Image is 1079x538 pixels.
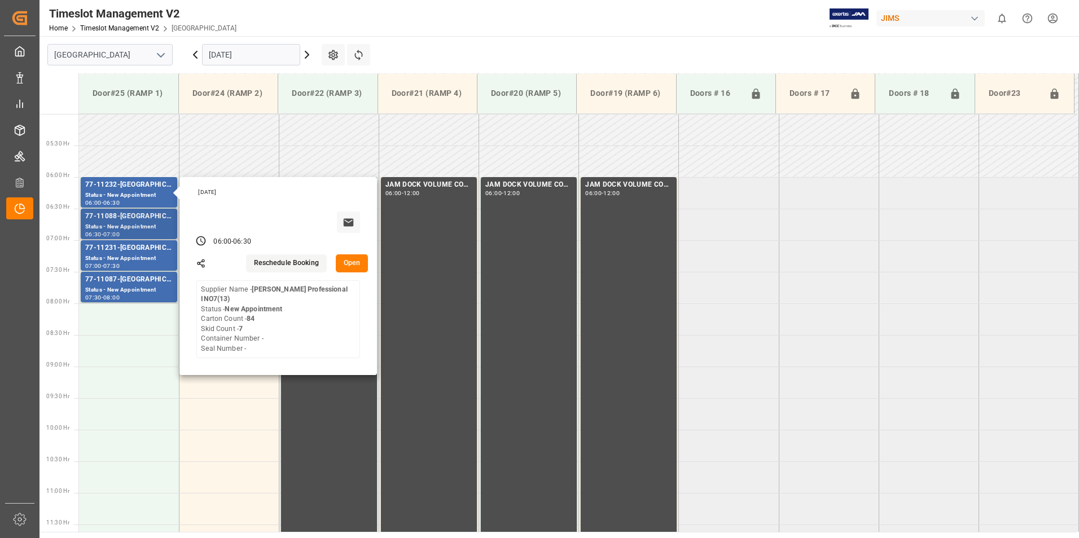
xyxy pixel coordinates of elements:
[402,191,403,196] div: -
[85,232,102,237] div: 06:30
[194,188,365,196] div: [DATE]
[47,44,173,65] input: Type to search/select
[46,267,69,273] span: 07:30 Hr
[231,237,233,247] div: -
[102,263,103,268] div: -
[336,254,369,272] button: Open
[403,191,420,196] div: 12:00
[502,191,503,196] div: -
[201,285,356,354] div: Supplier Name - Status - Carton Count - Skid Count - Container Number - Seal Number -
[202,44,300,65] input: DD.MM.YYYY
[233,237,251,247] div: 06:30
[213,237,231,247] div: 06:00
[103,263,120,268] div: 07:30
[385,179,472,191] div: JAM DOCK VOLUME CONTROL
[387,83,468,104] div: Door#21 (RAMP 4)
[503,191,520,196] div: 12:00
[85,179,173,191] div: 77-11232-[GEOGRAPHIC_DATA]
[287,83,368,104] div: Door#22 (RAMP 3)
[46,456,69,462] span: 10:30 Hr
[46,298,69,305] span: 08:00 Hr
[989,6,1015,31] button: show 0 new notifications
[188,83,269,104] div: Door#24 (RAMP 2)
[486,83,567,104] div: Door#20 (RAMP 5)
[49,5,236,22] div: Timeslot Management V2
[46,140,69,147] span: 05:30 Hr
[103,295,120,300] div: 08:00
[85,242,173,254] div: 77-11231-[GEOGRAPHIC_DATA]
[49,24,68,32] a: Home
[585,179,672,191] div: JAM DOCK VOLUME CONTROL
[785,83,845,104] div: Doors # 17
[201,285,347,303] b: [PERSON_NAME] Professional INO7(13)
[85,295,102,300] div: 07:30
[830,8,869,28] img: Exertis%20JAM%20-%20Email%20Logo.jpg_1722504956.jpg
[385,191,402,196] div: 06:00
[46,425,69,431] span: 10:00 Hr
[46,204,69,210] span: 06:30 Hr
[239,325,243,333] b: 7
[85,263,102,268] div: 07:00
[603,191,620,196] div: 12:00
[225,305,282,313] b: New Appointment
[602,191,603,196] div: -
[46,488,69,494] span: 11:00 Hr
[85,222,173,232] div: Status - New Appointment
[103,232,120,237] div: 07:00
[46,519,69,526] span: 11:30 Hr
[46,393,69,399] span: 09:30 Hr
[85,285,173,295] div: Status - New Appointment
[85,211,173,222] div: 77-11088-[GEOGRAPHIC_DATA]
[686,83,745,104] div: Doors # 16
[80,24,159,32] a: Timeslot Management V2
[88,83,169,104] div: Door#25 (RAMP 1)
[247,315,255,323] b: 84
[485,191,502,196] div: 06:00
[46,172,69,178] span: 06:00 Hr
[102,232,103,237] div: -
[85,191,173,200] div: Status - New Appointment
[1015,6,1040,31] button: Help Center
[876,7,989,29] button: JIMS
[102,295,103,300] div: -
[102,200,103,205] div: -
[85,200,102,205] div: 06:00
[876,10,985,27] div: JIMS
[85,274,173,285] div: 77-11087-[GEOGRAPHIC_DATA]
[46,235,69,241] span: 07:00 Hr
[884,83,944,104] div: Doors # 18
[586,83,666,104] div: Door#19 (RAMP 6)
[585,191,602,196] div: 06:00
[246,254,327,272] button: Reschedule Booking
[85,254,173,263] div: Status - New Appointment
[485,179,572,191] div: JAM DOCK VOLUME CONTROL
[103,200,120,205] div: 06:30
[984,83,1044,104] div: Door#23
[152,46,169,64] button: open menu
[46,330,69,336] span: 08:30 Hr
[46,361,69,368] span: 09:00 Hr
